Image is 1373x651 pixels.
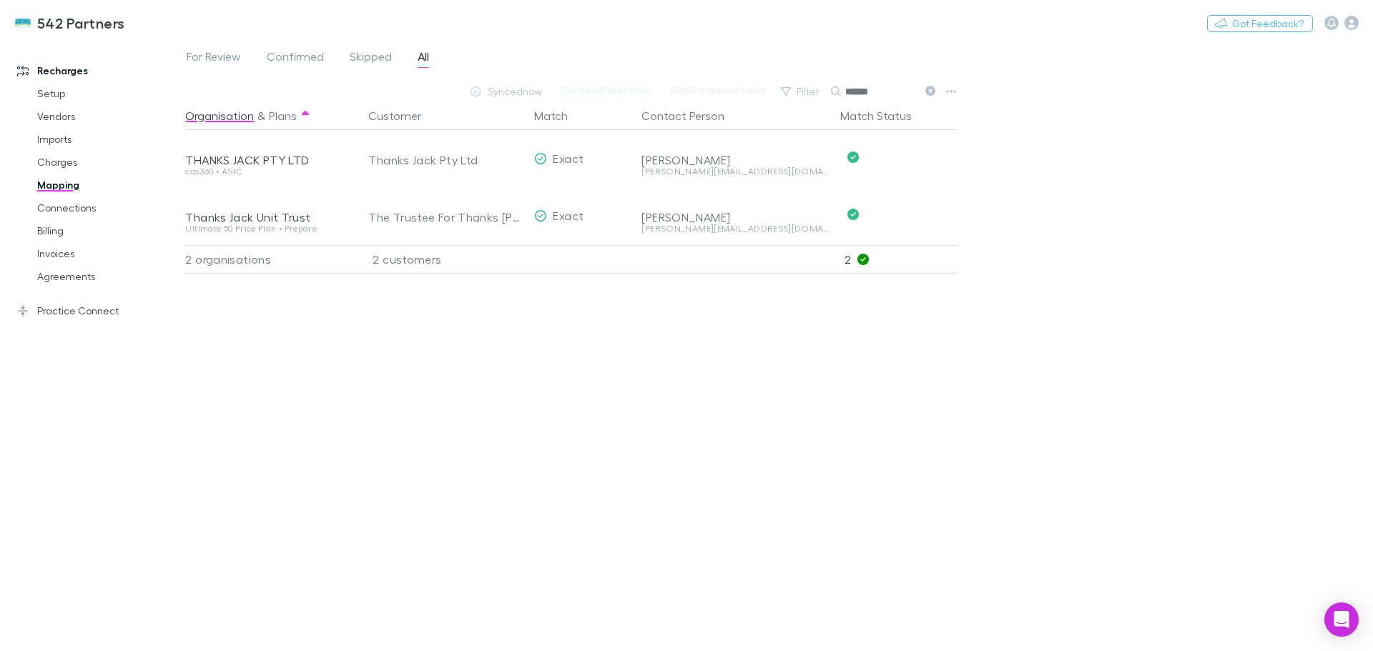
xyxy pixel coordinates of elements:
[23,82,193,105] a: Setup
[488,85,523,97] span: Synced
[368,189,523,246] div: The Trustee For Thanks [PERSON_NAME] Unit Trust
[847,151,859,163] svg: Confirmed
[185,153,351,167] div: THANKS JACK PTY LTD
[1207,15,1313,32] button: Got Feedback?
[185,210,351,224] div: Thanks Jack Unit Trust
[23,219,193,242] a: Billing
[641,167,829,176] div: [PERSON_NAME][EMAIL_ADDRESS][DOMAIN_NAME]
[23,242,193,265] a: Invoices
[774,83,828,100] button: Filter
[23,265,193,288] a: Agreements
[641,210,829,224] div: [PERSON_NAME]
[269,101,297,130] button: Plans
[185,101,351,130] div: &
[187,49,241,68] span: For Review
[660,81,774,99] button: Skip0 organisations
[6,6,134,40] a: 542 Partners
[840,101,929,130] button: Match Status
[3,299,193,322] a: Practice Connect
[3,59,193,82] a: Recharges
[185,101,254,130] button: Organisation
[553,209,584,222] span: Exact
[641,224,829,233] div: [PERSON_NAME][EMAIL_ADDRESS][DOMAIN_NAME]
[37,14,125,31] h3: 542 Partners
[534,101,585,130] button: Match
[551,81,660,99] button: Confirm0 matches
[23,174,193,197] a: Mapping
[267,49,324,68] span: Confirmed
[23,197,193,219] a: Connections
[23,105,193,128] a: Vendors
[185,167,351,176] div: cas360 • ASIC
[553,151,584,165] span: Exact
[23,128,193,151] a: Imports
[357,245,528,274] div: 2 customers
[185,224,351,233] div: Ultimate 50 Price Plan • Prepare
[641,153,829,167] div: [PERSON_NAME]
[14,14,31,31] img: 542 Partners's Logo
[845,246,958,273] p: 2
[368,101,438,130] button: Customer
[469,81,551,101] div: now
[185,245,357,274] div: 2 organisations
[350,49,392,68] span: Skipped
[641,101,742,130] button: Contact Person
[23,151,193,174] a: Charges
[1324,602,1359,637] div: Open Intercom Messenger
[368,131,523,189] div: Thanks Jack Pty Ltd
[847,209,859,220] svg: Confirmed
[418,49,429,68] span: All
